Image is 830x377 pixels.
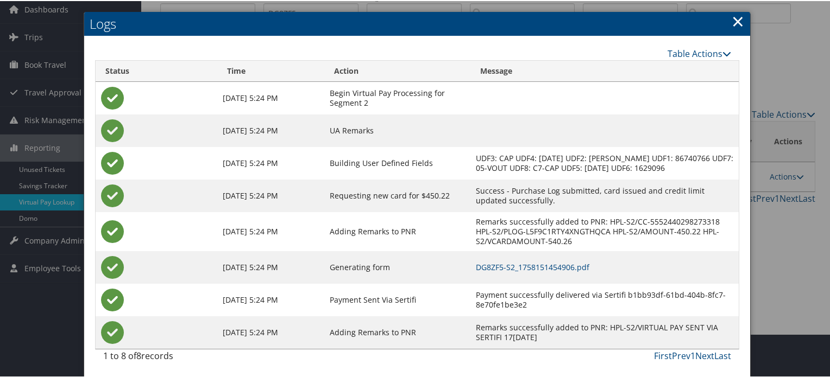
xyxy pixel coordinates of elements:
td: [DATE] 5:24 PM [217,283,324,315]
td: [DATE] 5:24 PM [217,250,324,283]
td: Success - Purchase Log submitted, card issued and credit limit updated successfully. [470,178,739,211]
td: Adding Remarks to PNR [324,211,471,250]
td: [DATE] 5:24 PM [217,81,324,113]
a: First [654,349,672,361]
td: Payment successfully delivered via Sertifi b1bb93df-61bd-404b-8fc7-8e70fe1be3e2 [470,283,739,315]
a: 1 [690,349,695,361]
a: Next [695,349,714,361]
a: Close [732,9,744,31]
h2: Logs [84,11,751,35]
a: Last [714,349,731,361]
div: 1 to 8 of records [103,348,248,367]
th: Message: activate to sort column ascending [470,60,739,81]
td: Adding Remarks to PNR [324,315,471,348]
td: [DATE] 5:24 PM [217,211,324,250]
th: Status: activate to sort column ascending [96,60,218,81]
th: Action: activate to sort column ascending [324,60,471,81]
td: Building User Defined Fields [324,146,471,178]
td: UDF3: CAP UDF4: [DATE] UDF2: [PERSON_NAME] UDF1: 86740766 UDF7: 05-VOUT UDF8: C7-CAP UDF5: [DATE]... [470,146,739,178]
td: Remarks successfully added to PNR: HPL-S2/VIRTUAL PAY SENT VIA SERTIFI 17[DATE] [470,315,739,348]
td: Payment Sent Via Sertifi [324,283,471,315]
td: [DATE] 5:24 PM [217,113,324,146]
td: [DATE] 5:24 PM [217,178,324,211]
th: Time: activate to sort column ascending [217,60,324,81]
a: Table Actions [668,47,731,59]
td: Generating form [324,250,471,283]
td: [DATE] 5:24 PM [217,315,324,348]
a: DG8ZF5-S2_1758151454906.pdf [476,261,589,271]
td: Requesting new card for $450.22 [324,178,471,211]
td: [DATE] 5:24 PM [217,146,324,178]
td: Remarks successfully added to PNR: HPL-S2/CC-5552440298273318 HPL-S2/PLOG-L5F9C1RTY4XNGTHQCA HPL-... [470,211,739,250]
td: Begin Virtual Pay Processing for Segment 2 [324,81,471,113]
td: UA Remarks [324,113,471,146]
span: 8 [136,349,141,361]
a: Prev [672,349,690,361]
